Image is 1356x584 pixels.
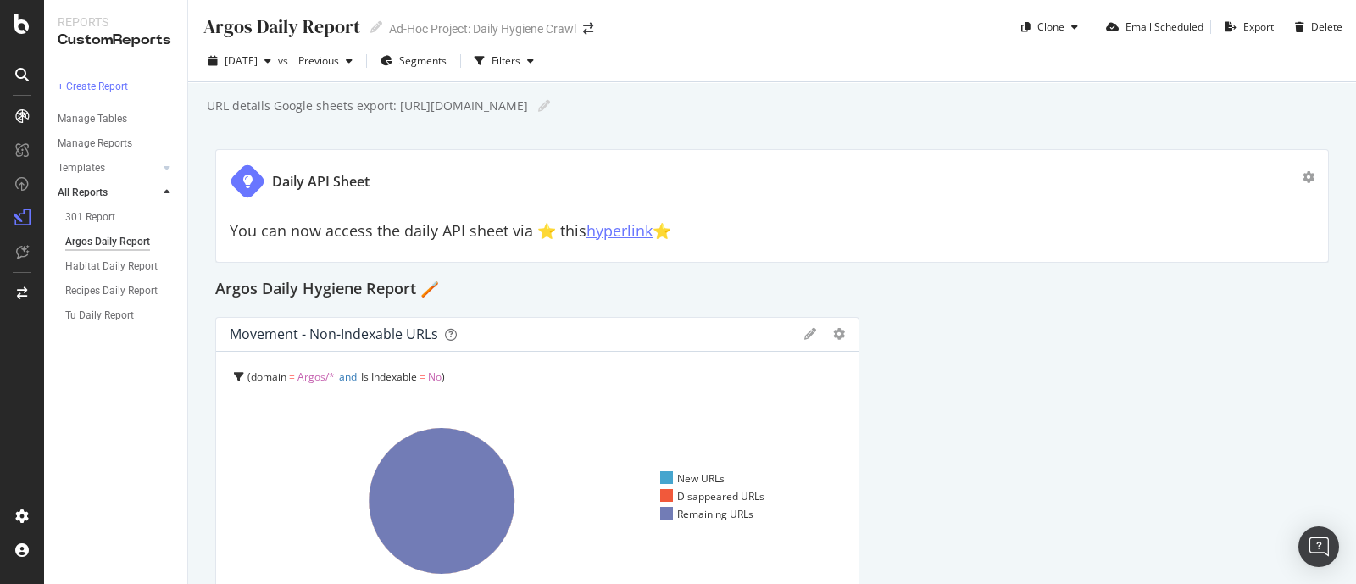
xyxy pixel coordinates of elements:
[586,220,653,241] a: hyperlink
[1014,14,1085,41] button: Clone
[492,53,520,68] div: Filters
[1298,526,1339,567] div: Open Intercom Messenger
[65,258,158,275] div: Habitat Daily Report
[65,258,175,275] a: Habitat Daily Report
[230,223,1314,240] h2: You can now access the daily API sheet via ⭐️ this ⭐️
[1125,19,1203,34] div: Email Scheduled
[289,370,295,384] span: =
[58,159,105,177] div: Templates
[1099,14,1203,41] button: Email Scheduled
[1243,19,1274,34] div: Export
[1311,19,1342,34] div: Delete
[65,282,158,300] div: Recipes Daily Report
[58,184,158,202] a: All Reports
[215,276,439,303] h2: Argos Daily Hygiene Report 🪥
[58,78,175,96] a: + Create Report
[374,47,453,75] button: Segments
[1037,19,1064,34] div: Clone
[1303,171,1314,183] div: gear
[292,53,339,68] span: Previous
[58,110,175,128] a: Manage Tables
[65,209,175,226] a: 301 Report
[538,100,550,112] i: Edit report name
[420,370,425,384] span: =
[468,47,541,75] button: Filters
[583,23,593,35] div: arrow-right-arrow-left
[272,172,370,192] div: Daily API Sheet
[58,78,128,96] div: + Create Report
[65,209,115,226] div: 301 Report
[251,370,286,384] span: domain
[58,31,174,50] div: CustomReports
[215,149,1329,263] div: Daily API SheetYou can now access the daily API sheet via ⭐️ thishyperlink⭐️
[1288,14,1342,41] button: Delete
[660,507,753,521] div: Remaining URLs
[660,471,725,486] div: New URLs
[65,233,175,251] a: Argos Daily Report
[65,233,150,251] div: Argos Daily Report
[202,47,278,75] button: [DATE]
[399,53,447,68] span: Segments
[58,110,127,128] div: Manage Tables
[65,307,175,325] a: Tu Daily Report
[58,184,108,202] div: All Reports
[339,370,357,384] span: and
[202,14,360,40] div: Argos Daily Report
[370,21,382,33] i: Edit report name
[660,489,764,503] div: Disappeared URLs
[58,135,132,153] div: Manage Reports
[428,370,442,384] span: No
[278,53,292,68] span: vs
[292,47,359,75] button: Previous
[215,276,1329,303] div: Argos Daily Hygiene Report 🪥
[225,53,258,68] span: 2025 Sep. 2nd
[297,370,335,384] span: Argos/*
[65,282,175,300] a: Recipes Daily Report
[361,370,417,384] span: Is Indexable
[1218,14,1274,41] button: Export
[58,135,175,153] a: Manage Reports
[230,325,438,342] div: Movement - non-indexable URLs
[833,328,845,340] div: gear
[389,20,576,37] div: Ad-Hoc Project: Daily Hygiene Crawl
[65,307,134,325] div: Tu Daily Report
[205,97,528,114] div: URL details Google sheets export: [URL][DOMAIN_NAME]
[58,159,158,177] a: Templates
[58,14,174,31] div: Reports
